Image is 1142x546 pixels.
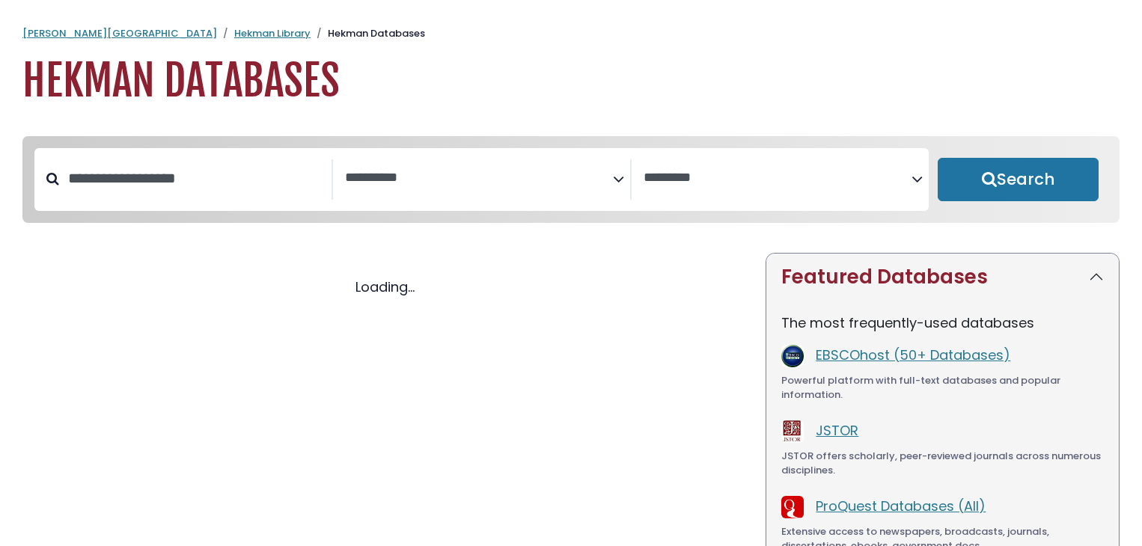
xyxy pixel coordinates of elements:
[59,166,332,191] input: Search database by title or keyword
[816,497,986,515] a: ProQuest Databases (All)
[22,26,1120,41] nav: breadcrumb
[938,158,1099,201] button: Submit for Search Results
[22,277,748,297] div: Loading...
[766,254,1119,301] button: Featured Databases
[22,26,217,40] a: [PERSON_NAME][GEOGRAPHIC_DATA]
[311,26,425,41] li: Hekman Databases
[644,171,912,186] textarea: Search
[781,373,1104,402] div: Powerful platform with full-text databases and popular information.
[816,421,858,440] a: JSTOR
[234,26,311,40] a: Hekman Library
[816,346,1010,364] a: EBSCOhost (50+ Databases)
[22,136,1120,223] nav: Search filters
[22,56,1120,106] h1: Hekman Databases
[781,313,1104,333] p: The most frequently-used databases
[781,449,1104,478] div: JSTOR offers scholarly, peer-reviewed journals across numerous disciplines.
[345,171,613,186] textarea: Search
